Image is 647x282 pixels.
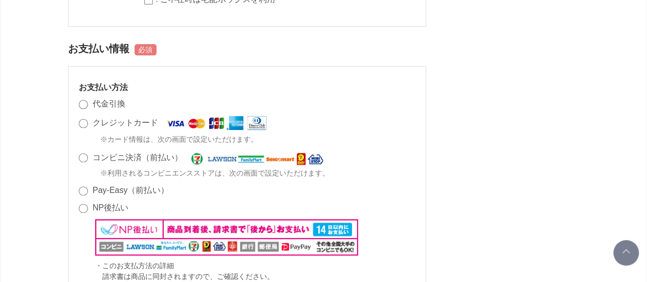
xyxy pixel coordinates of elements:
label: コンビニ決済（前払い） [93,153,183,162]
label: クレジットカード [93,118,158,127]
label: 代金引換 [93,99,125,108]
h3: お支払い方法 [79,82,415,93]
h2: お支払い情報 [68,37,426,61]
label: Pay-Easy（前払い） [93,186,168,194]
span: ※カード情報は、次の画面で設定いただけます。 [100,134,258,145]
img: コンビニ決済（前払い） [190,150,324,165]
p: 請求書は商品に同封されますので、ご確認ください。 [102,271,415,282]
span: ※利用されるコンビニエンスストアは、次の画面で設定いただけます。 [100,168,329,179]
label: NP後払い [93,203,128,212]
img: NP後払い [95,219,359,255]
img: クレジットカード [165,115,266,131]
